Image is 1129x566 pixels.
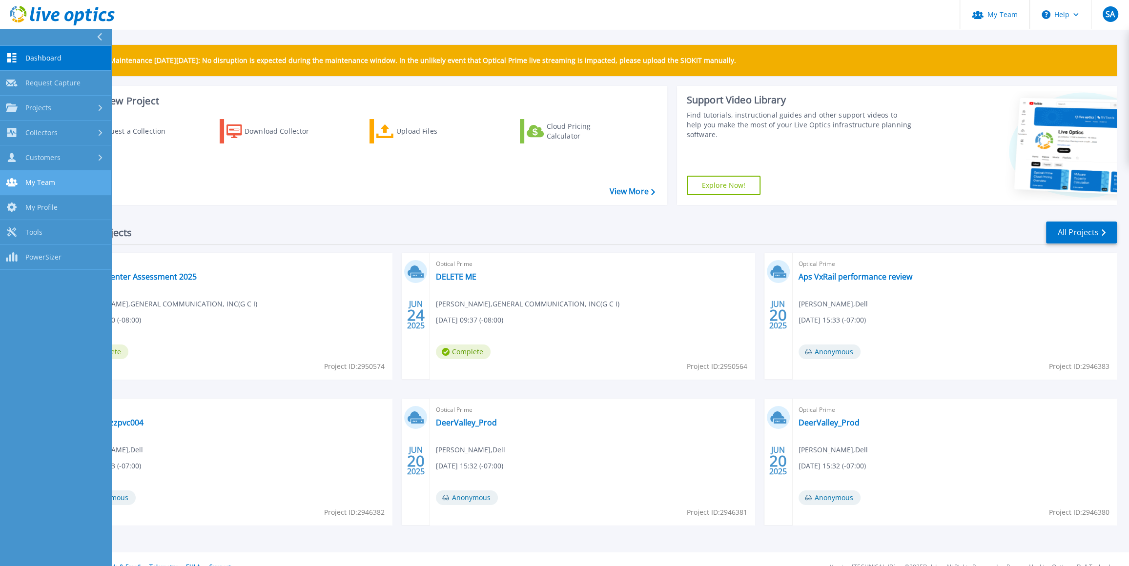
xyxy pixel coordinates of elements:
span: Tools [25,228,42,237]
div: JUN 2025 [769,297,787,333]
span: Optical Prime [436,404,748,415]
div: JUN 2025 [769,443,787,479]
span: [PERSON_NAME] , GENERAL COMMUNICATION, INC(G C I) [436,299,619,309]
div: JUN 2025 [407,443,425,479]
span: SA [1106,10,1115,18]
span: Optical Prime [799,259,1111,269]
span: Request Capture [25,79,81,87]
a: All Projects [1046,222,1117,243]
span: [PERSON_NAME] , GENERAL COMMUNICATION, INC(G C I) [74,299,257,309]
span: Anonymous [436,490,498,505]
span: Collectors [25,128,58,137]
div: Find tutorials, instructional guides and other support videos to help you make the most of your L... [687,110,913,140]
a: Aps VxRail performance review [799,272,912,282]
span: 20 [769,311,787,319]
span: Projects [25,103,51,112]
div: Download Collector [245,121,323,141]
div: Support Video Library [687,94,913,106]
a: [DATE] Aozzpvc004 [74,418,144,427]
span: [DATE] 15:33 (-07:00) [799,315,866,325]
span: Dashboard [25,54,62,62]
span: [DATE] 09:37 (-08:00) [436,315,503,325]
span: My Profile [25,203,58,212]
a: DeerValley_Prod [436,418,497,427]
span: [DATE] 15:32 (-07:00) [436,461,503,471]
span: [PERSON_NAME] , Dell [799,445,868,455]
span: Customers [25,153,61,162]
span: Optical Prime [436,259,748,269]
a: Upload Files [369,119,478,143]
span: Anonymous [799,490,861,505]
span: Optical Prime [799,404,1111,415]
div: Request a Collection [97,121,175,141]
span: 20 [769,457,787,465]
span: Project ID: 2950564 [687,361,747,372]
span: Optical Prime [74,259,386,269]
a: DELETE ME [436,272,476,282]
a: GCI DataCenter Assessment 2025 [74,272,197,282]
span: [PERSON_NAME] , Dell [436,445,505,455]
div: JUN 2025 [407,297,425,333]
span: 24 [407,311,425,319]
span: 20 [407,457,425,465]
a: View More [609,187,655,196]
a: Cloud Pricing Calculator [520,119,629,143]
span: Complete [436,344,491,359]
a: Download Collector [220,119,328,143]
span: Anonymous [799,344,861,359]
span: Project ID: 2950574 [324,361,385,372]
span: [DATE] 15:32 (-07:00) [799,461,866,471]
span: My Team [25,178,55,187]
span: Project ID: 2946382 [324,507,385,518]
a: Explore Now! [687,176,761,195]
div: Cloud Pricing Calculator [546,121,624,141]
span: Project ID: 2946380 [1049,507,1109,518]
h3: Start a New Project [69,96,655,106]
span: Project ID: 2946383 [1049,361,1109,372]
div: Upload Files [396,121,474,141]
span: [PERSON_NAME] , Dell [799,299,868,309]
p: Scheduled Maintenance [DATE][DATE]: No disruption is expected during the maintenance window. In t... [73,57,736,64]
a: Request a Collection [69,119,178,143]
span: Optical Prime [74,404,386,415]
a: DeerValley_Prod [799,418,860,427]
span: Project ID: 2946381 [687,507,747,518]
span: PowerSizer [25,253,62,262]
